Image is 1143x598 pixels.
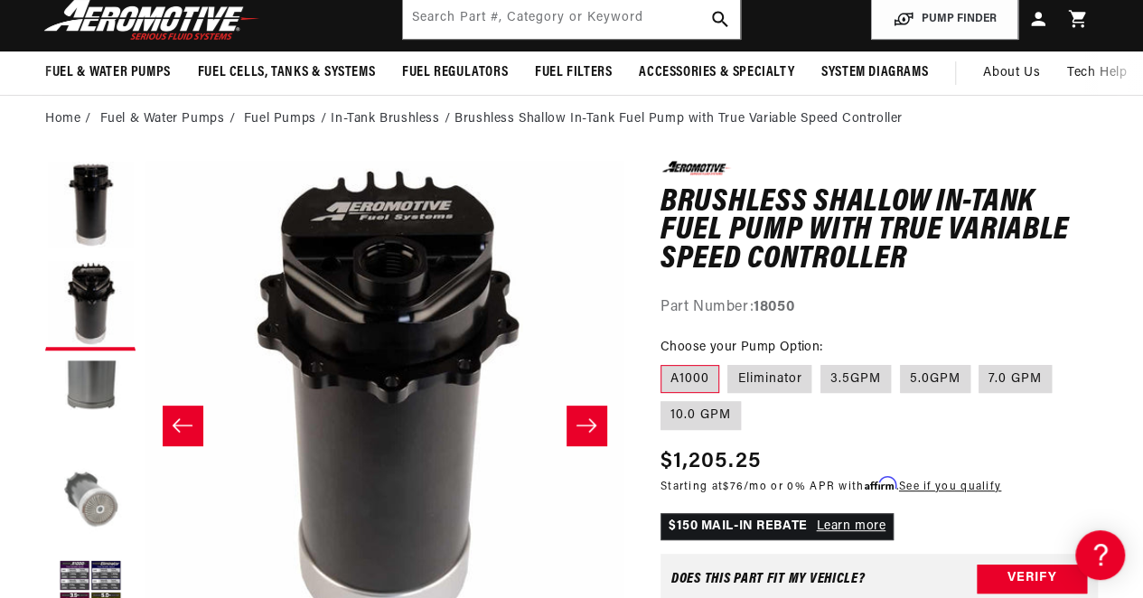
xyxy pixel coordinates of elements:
summary: Fuel Regulators [389,51,521,94]
label: A1000 [661,365,719,394]
nav: breadcrumbs [45,109,1098,129]
summary: System Diagrams [808,51,942,94]
legend: Choose your Pump Option: [661,338,825,357]
span: Fuel Filters [535,63,612,82]
a: See if you qualify - Learn more about Affirm Financing (opens in modal) [899,481,1001,492]
a: Home [45,109,80,129]
a: Carbureted Fuel Pumps [18,257,343,285]
label: 3.5GPM [820,365,891,394]
span: About Us [983,66,1040,79]
h1: Brushless Shallow In-Tank Fuel Pump with True Variable Speed Controller [661,189,1098,275]
button: Slide left [163,406,202,445]
span: Affirm [864,477,895,491]
a: EFI Regulators [18,229,343,257]
a: 340 Stealth Fuel Pumps [18,341,343,369]
a: Carbureted Regulators [18,285,343,313]
a: EFI Fuel Pumps [18,313,343,341]
div: Does This part fit My vehicle? [671,572,866,586]
div: Part Number: [661,296,1098,320]
summary: Fuel & Water Pumps [32,51,184,94]
button: Contact Us [18,483,343,515]
span: $1,205.25 [661,445,762,478]
strong: 18050 [754,300,794,314]
label: Eliminator [727,365,811,394]
span: Fuel Regulators [402,63,508,82]
p: Starting at /mo or 0% APR with . [661,478,1001,495]
span: Fuel Cells, Tanks & Systems [198,63,375,82]
a: POWERED BY ENCHANT [248,520,348,537]
button: Load image 3 in gallery view [45,360,136,450]
p: $150 MAIL-IN REBATE [661,513,894,540]
li: Brushless Shallow In-Tank Fuel Pump with True Variable Speed Controller [454,109,903,129]
div: Frequently Asked Questions [18,200,343,217]
button: Load image 2 in gallery view [45,260,136,350]
a: Fuel & Water Pumps [100,109,225,129]
label: 10.0 GPM [661,401,741,430]
button: Load image 1 in gallery view [45,161,136,251]
summary: Accessories & Specialty [625,51,808,94]
label: 5.0GPM [900,365,970,394]
span: System Diagrams [821,63,928,82]
a: Getting Started [18,154,343,182]
a: Learn more [816,519,885,533]
button: Load image 4 in gallery view [45,459,136,549]
span: Accessories & Specialty [639,63,794,82]
div: General [18,126,343,143]
a: Brushless Fuel Pumps [18,369,343,397]
button: Slide right [567,406,606,445]
li: In-Tank Brushless [331,109,454,129]
button: Verify [977,565,1087,593]
span: $76 [723,481,744,492]
label: 7.0 GPM [979,365,1052,394]
summary: Fuel Cells, Tanks & Systems [184,51,389,94]
a: Fuel Pumps [244,109,316,129]
summary: Tech Help [1054,51,1140,95]
a: About Us [970,51,1054,95]
summary: Fuel Filters [521,51,625,94]
span: Fuel & Water Pumps [45,63,171,82]
span: Tech Help [1067,63,1127,83]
